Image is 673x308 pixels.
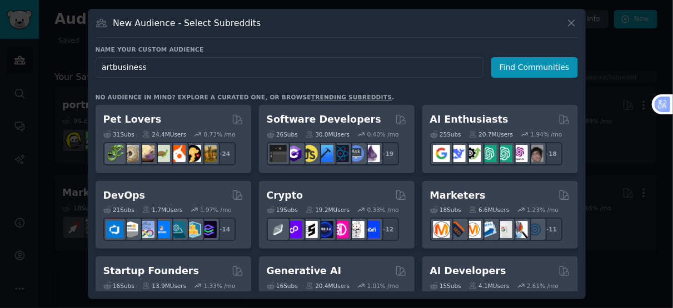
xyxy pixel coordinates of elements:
[363,145,380,162] img: elixir
[469,282,510,290] div: 4.1M Users
[142,282,186,290] div: 13.9M Users
[448,221,466,238] img: bigseo
[96,93,395,101] div: No audience in mind? Explore a curated one, or browse .
[526,145,544,162] img: ArtificalIntelligence
[347,145,365,162] img: AskComputerScience
[142,130,186,138] div: 24.4M Users
[103,113,162,127] h2: Pet Lovers
[200,145,217,162] img: dogbreed
[433,145,450,162] img: GoogleGeminiAI
[332,221,349,238] img: defiblockchain
[184,145,201,162] img: PetAdvice
[306,282,350,290] div: 20.4M Users
[430,264,506,278] h2: AI Developers
[367,282,399,290] div: 1.01 % /mo
[103,282,134,290] div: 16 Sub s
[267,189,303,203] h2: Crypto
[103,206,134,214] div: 21 Sub s
[212,218,236,241] div: + 14
[204,282,236,290] div: 1.33 % /mo
[204,130,236,138] div: 0.73 % /mo
[106,145,123,162] img: herpetology
[539,142,562,165] div: + 18
[267,130,298,138] div: 26 Sub s
[367,206,399,214] div: 0.33 % /mo
[96,57,483,78] input: Pick a short name, like "Digital Marketers" or "Movie-Goers"
[270,145,287,162] img: software
[306,130,350,138] div: 30.0M Users
[267,264,342,278] h2: Generative AI
[511,145,528,162] img: OpenAIDev
[469,206,510,214] div: 6.6M Users
[430,113,509,127] h2: AI Enthusiasts
[267,113,381,127] h2: Software Developers
[103,189,146,203] h2: DevOps
[301,145,318,162] img: learnjavascript
[363,221,380,238] img: defi_
[433,221,450,238] img: content_marketing
[301,221,318,238] img: ethstaker
[184,221,201,238] img: aws_cdk
[316,145,333,162] img: iOSProgramming
[526,221,544,238] img: OnlineMarketing
[168,221,186,238] img: platformengineering
[137,145,154,162] img: leopardgeckos
[495,145,512,162] img: chatgpt_prompts_
[527,282,559,290] div: 2.61 % /mo
[306,206,350,214] div: 19.2M Users
[448,145,466,162] img: DeepSeek
[430,206,461,214] div: 18 Sub s
[367,130,399,138] div: 0.40 % /mo
[430,130,461,138] div: 25 Sub s
[103,130,134,138] div: 31 Sub s
[267,282,298,290] div: 16 Sub s
[285,221,302,238] img: 0xPolygon
[122,145,139,162] img: ballpython
[103,264,199,278] h2: Startup Founders
[480,221,497,238] img: Emailmarketing
[212,142,236,165] div: + 24
[464,221,481,238] img: AskMarketing
[106,221,123,238] img: azuredevops
[469,130,513,138] div: 20.7M Users
[480,145,497,162] img: chatgpt_promptDesign
[376,142,399,165] div: + 19
[430,282,461,290] div: 15 Sub s
[96,46,578,53] h3: Name your custom audience
[285,145,302,162] img: csharp
[539,218,562,241] div: + 11
[491,57,578,78] button: Find Communities
[270,221,287,238] img: ethfinance
[531,130,562,138] div: 1.94 % /mo
[153,145,170,162] img: turtle
[153,221,170,238] img: DevOpsLinks
[113,17,261,29] h3: New Audience - Select Subreddits
[511,221,528,238] img: MarketingResearch
[376,218,399,241] div: + 12
[200,206,232,214] div: 1.97 % /mo
[495,221,512,238] img: googleads
[430,189,486,203] h2: Marketers
[142,206,183,214] div: 1.7M Users
[311,94,392,100] a: trending subreddits
[316,221,333,238] img: web3
[122,221,139,238] img: AWS_Certified_Experts
[464,145,481,162] img: AItoolsCatalog
[332,145,349,162] img: reactnative
[527,206,559,214] div: 1.23 % /mo
[137,221,154,238] img: Docker_DevOps
[200,221,217,238] img: PlatformEngineers
[168,145,186,162] img: cockatiel
[267,206,298,214] div: 19 Sub s
[347,221,365,238] img: CryptoNews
